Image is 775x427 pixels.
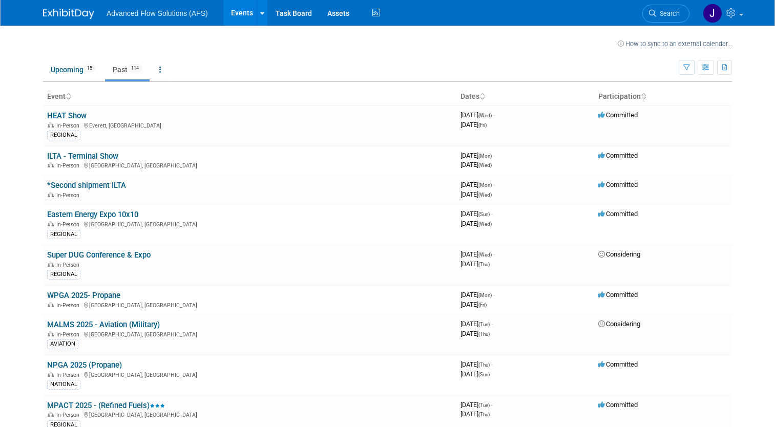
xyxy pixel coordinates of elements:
span: (Mon) [478,182,492,188]
span: [DATE] [460,301,487,308]
a: Sort by Start Date [479,92,485,100]
span: (Thu) [478,331,490,337]
span: - [493,291,495,298]
span: In-Person [56,192,82,199]
span: [DATE] [460,190,492,198]
span: (Wed) [478,252,492,258]
a: Sort by Event Name [66,92,71,100]
img: In-Person Event [48,262,54,267]
a: NPGA 2025 (Propane) [47,360,122,370]
span: [DATE] [460,401,493,409]
span: - [493,181,495,188]
a: Past114 [105,60,150,79]
span: Considering [598,320,640,328]
span: [DATE] [460,121,487,129]
img: ExhibitDay [43,9,94,19]
div: REGIONAL [47,230,80,239]
span: (Fri) [478,122,487,128]
div: REGIONAL [47,131,80,140]
span: (Sun) [478,372,490,377]
img: Jeff Rizner [703,4,722,23]
span: [DATE] [460,330,490,337]
span: (Sun) [478,211,490,217]
span: (Wed) [478,162,492,168]
span: (Fri) [478,302,487,308]
span: In-Person [56,162,82,169]
a: HEAT Show [47,111,87,120]
span: [DATE] [460,152,495,159]
span: In-Person [56,412,82,418]
span: Advanced Flow Solutions (AFS) [107,9,208,17]
img: In-Person Event [48,372,54,377]
span: [DATE] [460,161,492,168]
a: Upcoming15 [43,60,103,79]
span: Committed [598,401,638,409]
span: [DATE] [460,360,493,368]
span: Committed [598,210,638,218]
span: [DATE] [460,260,490,268]
span: (Thu) [478,362,490,368]
a: How to sync to an external calendar... [618,40,732,48]
span: In-Person [56,302,82,309]
span: 15 [84,65,95,72]
span: Committed [598,360,638,368]
span: (Wed) [478,113,492,118]
span: - [493,250,495,258]
span: [DATE] [460,210,493,218]
span: (Thu) [478,262,490,267]
th: Event [43,88,456,105]
div: [GEOGRAPHIC_DATA], [GEOGRAPHIC_DATA] [47,410,452,418]
span: In-Person [56,262,82,268]
span: (Wed) [478,221,492,227]
span: Committed [598,111,638,119]
span: In-Person [56,122,82,129]
span: - [491,320,493,328]
span: Committed [598,291,638,298]
span: - [491,360,493,368]
a: MALMS 2025 - Aviation (Military) [47,320,160,329]
a: MPACT 2025 - (Refined Fuels) [47,401,165,410]
span: Search [656,10,680,17]
span: [DATE] [460,291,495,298]
a: Eastern Energy Expo 10x10 [47,210,138,219]
div: AVIATION [47,339,78,349]
th: Dates [456,88,594,105]
a: Search [642,5,689,23]
span: - [493,152,495,159]
span: (Wed) [478,192,492,198]
span: (Tue) [478,402,490,408]
div: Everett, [GEOGRAPHIC_DATA] [47,121,452,129]
span: [DATE] [460,111,495,119]
span: (Mon) [478,153,492,159]
img: In-Person Event [48,192,54,197]
span: Committed [598,152,638,159]
span: (Mon) [478,292,492,298]
img: In-Person Event [48,331,54,336]
div: [GEOGRAPHIC_DATA], [GEOGRAPHIC_DATA] [47,220,452,228]
span: [DATE] [460,181,495,188]
img: In-Person Event [48,221,54,226]
div: NATIONAL [47,380,80,389]
a: ILTA - Terminal Show [47,152,118,161]
span: In-Person [56,221,82,228]
div: REGIONAL [47,270,80,279]
a: *Second shipment ILTA [47,181,126,190]
span: Considering [598,250,640,258]
span: 114 [128,65,142,72]
span: [DATE] [460,220,492,227]
div: [GEOGRAPHIC_DATA], [GEOGRAPHIC_DATA] [47,370,452,378]
th: Participation [594,88,732,105]
span: (Thu) [478,412,490,417]
span: - [491,210,493,218]
span: [DATE] [460,320,493,328]
span: In-Person [56,372,82,378]
img: In-Person Event [48,162,54,167]
span: Committed [598,181,638,188]
span: In-Person [56,331,82,338]
a: WPGA 2025- Propane [47,291,120,300]
img: In-Person Event [48,122,54,127]
span: - [491,401,493,409]
div: [GEOGRAPHIC_DATA], [GEOGRAPHIC_DATA] [47,301,452,309]
div: [GEOGRAPHIC_DATA], [GEOGRAPHIC_DATA] [47,330,452,338]
span: [DATE] [460,410,490,418]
